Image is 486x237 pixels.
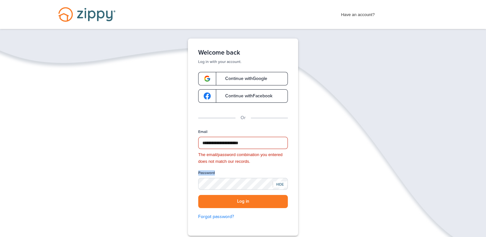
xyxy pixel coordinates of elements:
p: Log in with your account. [198,59,288,64]
a: Forgot password? [198,213,288,220]
span: Continue with Facebook [219,94,272,98]
label: Email [198,129,208,135]
input: Email [198,137,288,149]
img: google-logo [204,75,211,82]
label: Password [198,170,215,176]
div: HIDE [273,181,287,188]
p: Or [241,114,246,121]
input: Password [198,178,288,190]
button: Log in [198,195,288,208]
a: google-logoContinue withFacebook [198,89,288,103]
a: google-logoContinue withGoogle [198,72,288,85]
span: Have an account? [341,8,375,18]
h1: Welcome back [198,49,288,57]
div: The email/password combination you entered does not match our records. [198,152,288,165]
span: Continue with Google [219,76,267,81]
img: google-logo [204,92,211,100]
